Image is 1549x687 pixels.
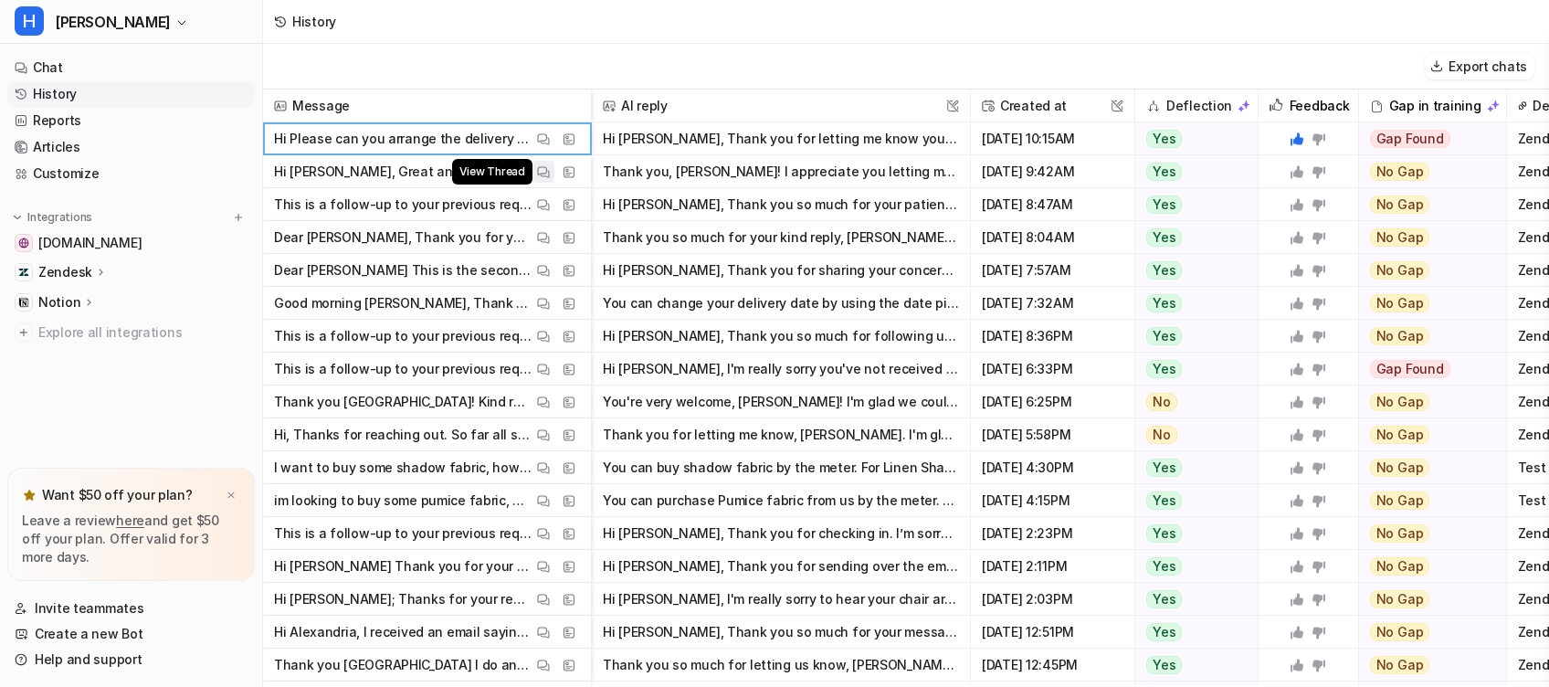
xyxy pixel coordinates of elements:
[274,418,532,451] p: Hi, Thanks for reaching out. So far all seems ok. Many thanks, [PERSON_NAME]
[1146,196,1182,214] span: Yes
[1359,583,1493,616] button: No Gap
[274,254,532,287] p: Dear [PERSON_NAME] This is the second time this has happened. We first make the order in January ...
[1135,287,1248,320] button: Yes
[274,122,532,155] p: Hi Please can you arrange the delivery for [DATE]? As my friend will be at the property to accept...
[38,318,248,347] span: Explore all integrations
[1359,188,1493,221] button: No Gap
[232,211,245,224] img: menu_add.svg
[599,90,963,122] span: AI reply
[1135,583,1248,616] button: Yes
[274,484,532,517] p: im looking to buy some pumice fabric, how much would that be?
[1135,188,1248,221] button: Yes
[1146,163,1182,181] span: Yes
[274,353,532,386] p: This is a follow-up to your previous request #65214 "SO-405469 ∙ [PERSON_NAME]" Hello,&nbsp; We'v...
[7,596,255,621] a: Invite teammates
[603,616,959,649] button: Hi [PERSON_NAME], Thank you so much for your message. I can confirm that your delivery has been r...
[1359,221,1493,254] button: No Gap
[1135,451,1248,484] button: Yes
[603,122,959,155] button: Hi [PERSON_NAME], Thank you for letting me know your preferred date. I've arranged for your deliv...
[38,234,142,252] span: [DOMAIN_NAME]
[978,155,1127,188] span: [DATE] 9:42AM
[1370,524,1430,543] span: No Gap
[1359,254,1493,287] button: No Gap
[1359,418,1493,451] button: No Gap
[7,81,255,107] a: History
[1370,623,1430,641] span: No Gap
[1359,649,1493,682] button: No Gap
[1146,656,1182,674] span: Yes
[18,238,29,248] img: swyfthome.com
[1359,616,1493,649] button: No Gap
[978,484,1127,517] span: [DATE] 4:15PM
[1359,517,1493,550] button: No Gap
[274,221,532,254] p: Dear [PERSON_NAME], Thank you for your email, I was indeed quite confused about the change of dat...
[274,155,532,188] p: Hi [PERSON_NAME], Great and thank you for your help. Have JL been in touch with you? I will let y...
[22,488,37,502] img: star
[1359,287,1493,320] button: No Gap
[1370,261,1430,280] span: No Gap
[38,293,80,312] p: Notion
[978,90,1127,122] span: Created at
[1146,327,1182,345] span: Yes
[603,649,959,682] button: Thank you so much for letting us know, [PERSON_NAME]. I can confirm that our White Glove delivery...
[42,486,193,504] p: Want $50 off your plan?
[978,254,1127,287] span: [DATE] 7:57AM
[1135,418,1248,451] button: No
[274,517,532,550] p: This is a follow-up to your previous request #68869 "Re: Swyft Home - Sales Orde..." Hi [PERSON_N...
[7,621,255,647] a: Create a new Bot
[38,263,92,281] p: Zendesk
[1146,524,1182,543] span: Yes
[1146,491,1182,510] span: Yes
[978,517,1127,550] span: [DATE] 2:23PM
[1359,122,1493,155] button: Gap Found
[274,583,532,616] p: Hi [PERSON_NAME]; Thanks for your reply about returning.&nbsp; The chair has just arrived. Unfort...
[1135,254,1248,287] button: Yes
[226,490,237,502] img: x
[1366,90,1499,122] div: Gap in training
[1135,649,1248,682] button: Yes
[1359,451,1493,484] button: No Gap
[1135,221,1248,254] button: Yes
[1146,393,1177,411] span: No
[1370,426,1430,444] span: No Gap
[1146,623,1182,641] span: Yes
[978,353,1127,386] span: [DATE] 6:33PM
[603,484,959,517] button: You can purchase Pumice fabric from us by the meter. The price is £30.00 per meter, and the fabri...
[22,512,240,566] p: Leave a review and get $50 off your plan. Offer valid for 3 more days.
[292,12,336,31] div: History
[603,386,959,418] button: You're very welcome, [PERSON_NAME]! I'm glad we could get your delivery sorted, and I appreciate ...
[274,451,532,484] p: I want to buy some shadow fabric, how much?
[15,6,44,36] span: H
[1135,616,1248,649] button: Yes
[274,550,532,583] p: Hi [PERSON_NAME] Thank you for your email. I have been unable to attach the previous emails as an...
[270,90,584,122] span: Message
[7,208,98,227] button: Integrations
[603,583,959,616] button: Hi [PERSON_NAME], I'm really sorry to hear your chair arrived with dirty marks on the cushions an...
[1135,517,1248,550] button: Yes
[978,386,1127,418] span: [DATE] 6:25PM
[274,649,532,682] p: Thank you [GEOGRAPHIC_DATA] I do anticipate an issue with assembly as the delivery company said W...
[978,616,1127,649] span: [DATE] 12:51PM
[1370,360,1450,378] span: Gap Found
[1135,550,1248,583] button: Yes
[1425,53,1534,79] button: Export chats
[7,108,255,133] a: Reports
[603,254,959,287] button: Hi [PERSON_NAME], Thank you for sharing your concerns, and I’m so sorry you’ve had to go through ...
[7,161,255,186] a: Customize
[18,267,29,278] img: Zendesk
[1166,90,1232,122] h2: Deflection
[1146,228,1182,247] span: Yes
[978,649,1127,682] span: [DATE] 12:45PM
[7,320,255,345] a: Explore all integrations
[978,221,1127,254] span: [DATE] 8:04AM
[1146,426,1177,444] span: No
[1370,130,1450,148] span: Gap Found
[274,386,532,418] p: Thank you [GEOGRAPHIC_DATA]! Kind regards&nbsp; [PERSON_NAME]
[532,161,554,183] button: View Thread
[1370,294,1430,312] span: No Gap
[7,55,255,80] a: Chat
[1290,90,1350,122] h2: Feedback
[603,451,959,484] button: You can buy shadow fabric by the meter. For Linen Shadow, the price is £30.00 per meter, and the ...
[1146,557,1182,576] span: Yes
[18,297,29,308] img: Notion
